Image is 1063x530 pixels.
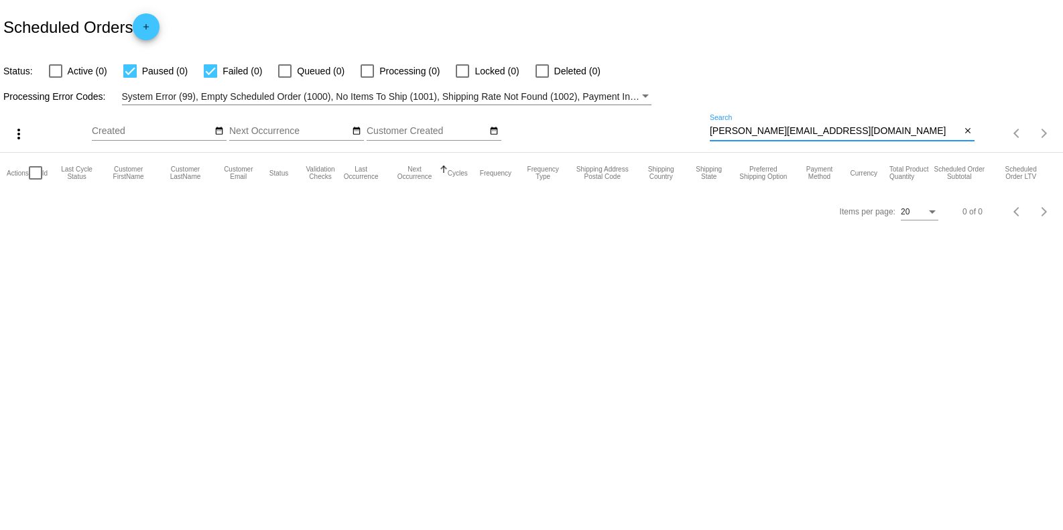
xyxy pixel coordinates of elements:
div: 0 of 0 [962,207,983,216]
button: Change sorting for CustomerFirstName [106,165,151,180]
mat-icon: close [963,126,973,137]
mat-header-cell: Total Product Quantity [889,153,933,193]
button: Change sorting for LastOccurrenceUtc [340,165,382,180]
span: Processing (0) [379,63,440,79]
button: Clear [960,125,975,139]
mat-select: Items per page: [901,208,938,217]
input: Customer Created [367,126,487,137]
div: Items per page: [840,207,895,216]
button: Change sorting for LifetimeValue [997,165,1044,180]
mat-icon: date_range [352,126,361,137]
span: Failed (0) [223,63,262,79]
button: Change sorting for CustomerEmail [220,165,257,180]
button: Change sorting for CustomerLastName [163,165,208,180]
button: Change sorting for Status [269,169,288,177]
button: Change sorting for CurrencyIso [850,169,877,177]
input: Search [710,126,960,137]
button: Change sorting for PaymentMethod.Type [801,165,838,180]
button: Change sorting for ShippingState [692,165,726,180]
mat-select: Filter by Processing Error Codes [122,88,652,105]
button: Change sorting for PreferredShippingOption [738,165,788,180]
button: Change sorting for Cycles [448,169,468,177]
span: Paused (0) [142,63,188,79]
button: Change sorting for Frequency [480,169,511,177]
button: Previous page [1004,198,1031,225]
button: Change sorting for Id [42,169,48,177]
span: 20 [901,207,910,216]
span: Locked (0) [475,63,519,79]
button: Previous page [1004,120,1031,147]
h2: Scheduled Orders [3,13,160,40]
button: Change sorting for NextOccurrenceUtc [393,165,435,180]
mat-icon: more_vert [11,126,27,142]
button: Change sorting for ShippingPostcode [574,165,630,180]
span: Active (0) [68,63,107,79]
mat-icon: date_range [214,126,224,137]
button: Next page [1031,198,1058,225]
mat-icon: date_range [489,126,499,137]
button: Change sorting for ShippingCountry [642,165,680,180]
button: Change sorting for Subtotal [933,165,985,180]
mat-header-cell: Validation Checks [300,153,340,193]
button: Next page [1031,120,1058,147]
mat-icon: add [138,22,154,38]
input: Next Occurrence [229,126,350,137]
span: Queued (0) [297,63,345,79]
span: Deleted (0) [554,63,601,79]
button: Change sorting for LastProcessingCycleId [60,165,94,180]
mat-header-cell: Actions [7,153,29,193]
input: Created [92,126,212,137]
span: Processing Error Codes: [3,91,106,102]
span: Status: [3,66,33,76]
button: Change sorting for FrequencyType [523,165,562,180]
